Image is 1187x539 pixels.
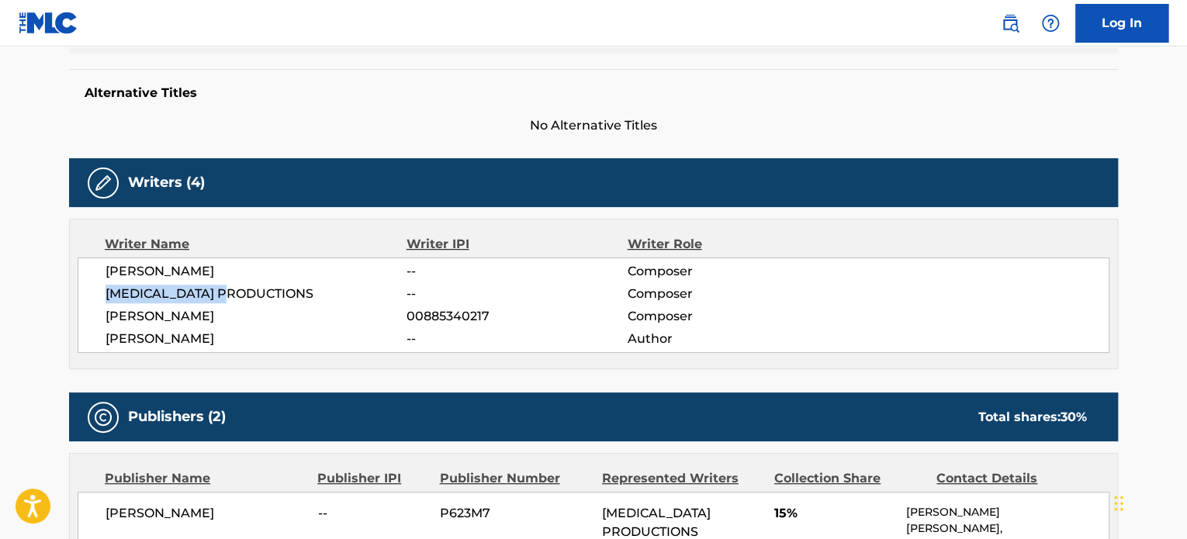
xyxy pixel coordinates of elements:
[407,235,628,254] div: Writer IPI
[1001,14,1019,33] img: search
[906,520,1109,537] p: [PERSON_NAME],
[94,408,112,427] img: Publishers
[602,506,711,539] span: [MEDICAL_DATA] PRODUCTIONS
[906,504,1109,520] p: [PERSON_NAME]
[105,469,306,488] div: Publisher Name
[317,469,427,488] div: Publisher IPI
[94,174,112,192] img: Writers
[602,469,763,488] div: Represented Writers
[106,307,407,326] span: [PERSON_NAME]
[1114,480,1123,527] div: Drag
[407,330,627,348] span: --
[106,262,407,281] span: [PERSON_NAME]
[407,262,627,281] span: --
[1061,409,1087,424] span: 30 %
[407,307,627,326] span: 00885340217
[106,504,306,523] span: [PERSON_NAME]
[627,235,828,254] div: Writer Role
[1035,8,1066,39] div: Help
[407,285,627,303] span: --
[439,469,590,488] div: Publisher Number
[627,330,828,348] span: Author
[128,174,205,192] h5: Writers (4)
[318,504,428,523] span: --
[440,504,590,523] span: P623M7
[774,469,925,488] div: Collection Share
[978,408,1087,427] div: Total shares:
[1075,4,1168,43] a: Log In
[19,12,78,34] img: MLC Logo
[1109,465,1187,539] iframe: Chat Widget
[995,8,1026,39] a: Public Search
[128,408,226,426] h5: Publishers (2)
[69,116,1118,135] span: No Alternative Titles
[627,307,828,326] span: Composer
[627,285,828,303] span: Composer
[627,262,828,281] span: Composer
[105,235,407,254] div: Writer Name
[1041,14,1060,33] img: help
[85,85,1102,101] h5: Alternative Titles
[106,285,407,303] span: [MEDICAL_DATA] PRODUCTIONS
[936,469,1087,488] div: Contact Details
[106,330,407,348] span: [PERSON_NAME]
[774,504,895,523] span: 15%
